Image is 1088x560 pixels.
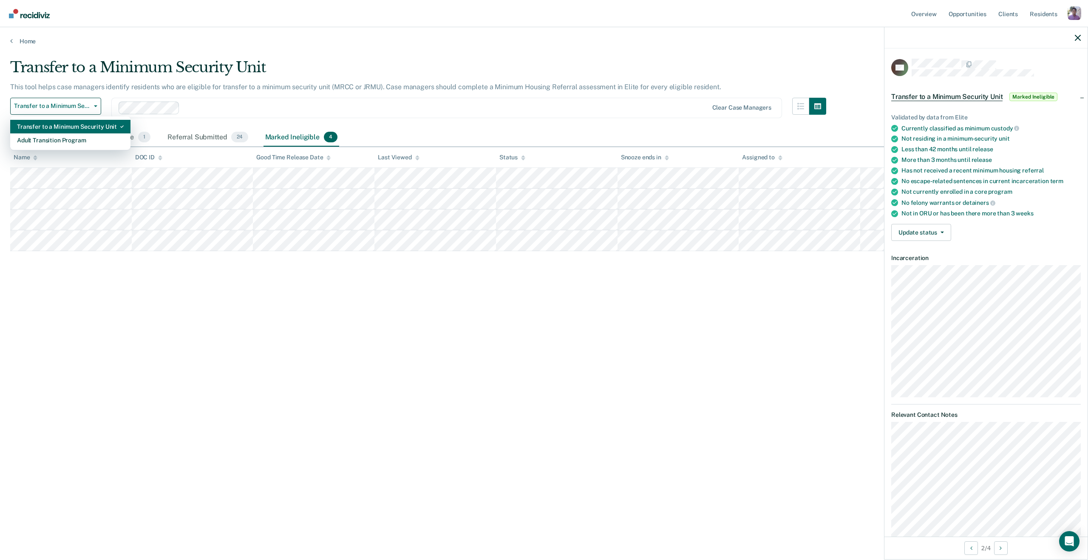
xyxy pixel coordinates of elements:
dt: Incarceration [891,255,1081,262]
div: DOC ID [135,154,162,161]
span: program [988,188,1012,195]
span: 1 [138,132,150,143]
span: detainers [963,199,995,206]
span: unit [999,135,1009,142]
button: Profile dropdown button [1068,6,1081,20]
div: Validated by data from Elite [891,114,1081,121]
img: Recidiviz [9,9,50,18]
span: custody [991,125,1020,132]
div: Not in ORU or has been there more than 3 [901,210,1081,217]
span: Transfer to a Minimum Security Unit [891,93,1003,101]
span: term [1050,178,1063,184]
span: 24 [231,132,248,143]
div: Less than 42 months until [901,146,1081,153]
div: Last Viewed [378,154,419,161]
button: Update status [891,224,951,241]
div: Currently classified as minimum [901,124,1081,132]
div: Not residing in a minimum-security [901,135,1081,142]
div: More than 3 months until [901,156,1081,164]
div: Good Time Release Date [256,154,331,161]
div: Has not received a recent minimum housing [901,167,1081,174]
div: Transfer to a Minimum Security UnitMarked Ineligible [884,83,1088,110]
div: Name [14,154,37,161]
span: release [972,146,993,153]
span: Marked Ineligible [1009,93,1057,101]
div: Assigned to [742,154,782,161]
div: Adult Transition Program [17,133,124,147]
span: release [972,156,992,163]
dt: Relevant Contact Notes [891,411,1081,419]
div: Status [499,154,525,161]
p: This tool helps case managers identify residents who are eligible for transfer to a minimum secur... [10,83,721,91]
div: No felony warrants or [901,199,1081,206]
div: Open Intercom Messenger [1059,531,1079,552]
span: weeks [1016,210,1033,217]
span: Transfer to a Minimum Security Unit [14,102,91,110]
div: Clear case managers [712,104,771,111]
a: Home [10,37,1078,45]
button: Next Opportunity [994,541,1008,555]
div: Not currently enrolled in a core [901,188,1081,195]
div: Referral Submitted [166,128,249,147]
span: referral [1022,167,1044,174]
div: No escape-related sentences in current incarceration [901,178,1081,185]
div: Transfer to a Minimum Security Unit [17,120,124,133]
div: Transfer to a Minimum Security Unit [10,59,826,83]
div: 2 / 4 [884,537,1088,559]
div: Snooze ends in [621,154,669,161]
span: 4 [324,132,337,143]
button: Previous Opportunity [964,541,978,555]
div: Marked Ineligible [263,128,340,147]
